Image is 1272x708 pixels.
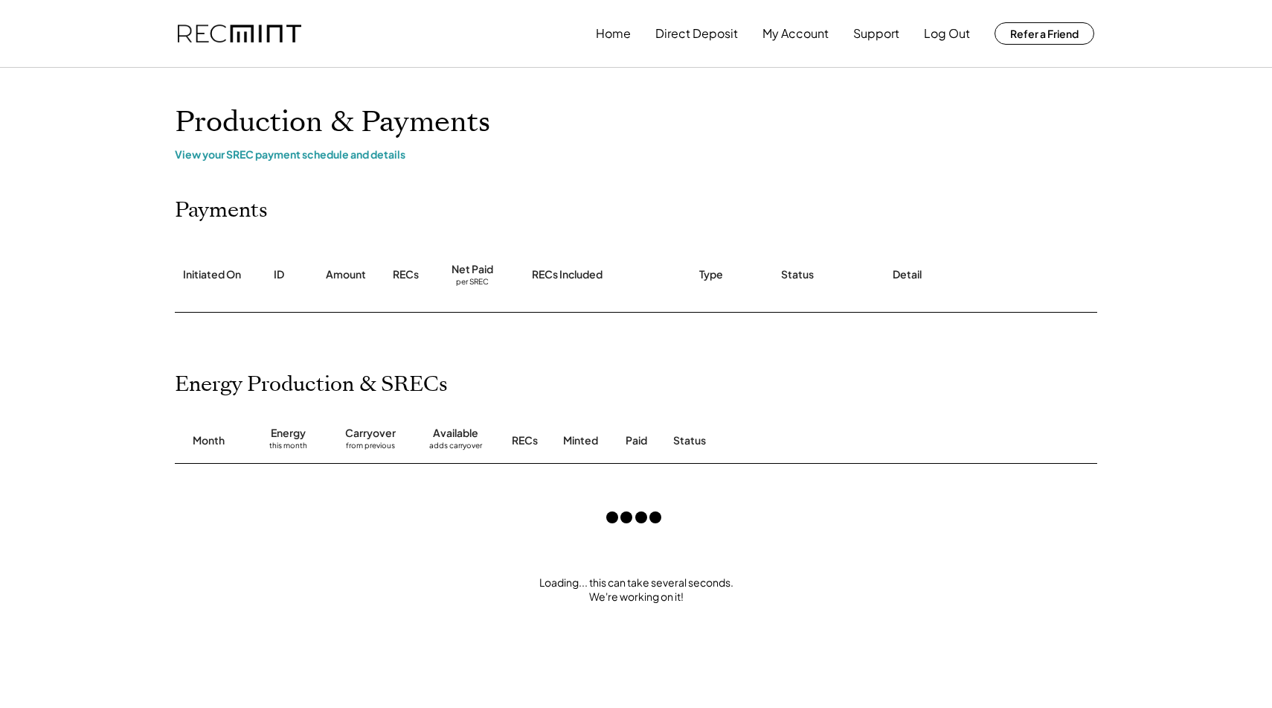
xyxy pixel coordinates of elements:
[393,267,419,282] div: RECs
[762,19,829,48] button: My Account
[326,267,366,282] div: Amount
[532,267,603,282] div: RECs Included
[269,441,307,456] div: this month
[893,267,922,282] div: Detail
[193,433,225,448] div: Month
[175,147,1097,161] div: View your SREC payment schedule and details
[452,262,493,277] div: Net Paid
[271,426,306,441] div: Energy
[563,433,598,448] div: Minted
[512,433,538,448] div: RECs
[456,277,489,288] div: per SREC
[924,19,970,48] button: Log Out
[175,105,1097,140] h1: Production & Payments
[781,267,814,282] div: Status
[175,198,268,223] h2: Payments
[995,22,1094,45] button: Refer a Friend
[433,426,478,441] div: Available
[346,441,395,456] div: from previous
[345,426,396,441] div: Carryover
[178,25,301,43] img: recmint-logotype%403x.png
[853,19,899,48] button: Support
[699,267,723,282] div: Type
[655,19,738,48] button: Direct Deposit
[626,433,647,448] div: Paid
[175,372,448,398] h2: Energy Production & SRECs
[274,267,284,282] div: ID
[160,575,1112,605] div: Loading... this can take several seconds. We're working on it!
[673,433,926,448] div: Status
[183,267,241,282] div: Initiated On
[596,19,631,48] button: Home
[429,441,482,456] div: adds carryover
